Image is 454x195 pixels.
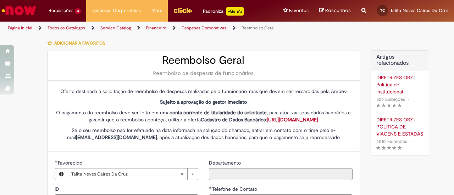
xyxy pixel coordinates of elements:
[160,99,247,105] strong: Sujeito à aprovação do gestor imediato
[170,109,267,116] strong: conta corrente de titularidade do solicitante
[173,5,192,16] img: click_logo_yellow_360x200.png
[406,94,411,104] span: •
[47,36,109,51] button: Adicionar a Favoritos
[209,159,242,166] label: Somente leitura - Departamento
[146,25,166,31] a: Financeiro
[1,4,37,18] img: ServiceNow
[209,186,212,189] span: Obrigatório Preenchido
[376,116,423,137] a: DIRETRIZES OBZ | POLÍTICA DE VIAGENS E ESTADAS
[55,185,61,193] label: Somente leitura - ID
[92,7,141,14] span: Despesas Corporativas
[203,7,244,16] div: Padroniza
[242,25,275,31] a: Reembolso Geral
[55,160,58,163] span: Obrigatório Preenchido
[75,8,81,14] span: 3
[49,7,73,14] span: Requisições
[177,168,187,180] abbr: Limpar campo Favorecido
[226,7,244,16] p: +GenAi
[8,25,32,31] a: Página inicial
[267,116,318,123] a: [URL][DOMAIN_NAME]
[376,138,407,144] span: 4010 Exibições
[289,7,309,14] span: Favoritos
[55,70,353,77] div: Reembolso de despesas de funcionários
[55,186,61,192] span: Somente leitura - ID
[376,54,423,67] h3: Artigos relacionados
[68,168,198,180] a: Talita Neves Caires Da CruzLimpar campo Favorecido
[55,109,353,123] p: O pagamento do reembolso deve ser feito em uma , para atualizar seus dados bancários e garantir q...
[100,25,131,31] a: Service Catalog
[55,88,353,95] p: Oferta destinada à solicitação de reembolso de despesas realizadas pelo funcionário, mas que deve...
[58,160,84,166] span: Necessários - Favorecido
[376,74,423,95] a: DIRETRIZES OBZ | Política de Institucional
[380,8,385,13] span: TC
[212,186,259,192] span: Telefone de Contato
[5,22,297,35] ul: Trilhas de página
[209,160,242,166] span: Somente leitura - Departamento
[55,127,353,141] p: Se o seu reembolso não for efetuado na data informada na solução do chamado, entrar em contato co...
[376,96,405,102] span: 826 Exibições
[71,168,180,180] span: Talita Neves Caires Da Cruz
[390,7,449,13] span: Talita Neves Caires Da Cruz
[76,134,157,140] strong: [EMAIL_ADDRESS][DOMAIN_NAME]
[55,55,353,66] h2: Reembolso Geral
[54,40,105,46] span: Adicionar a Favoritos
[201,116,318,123] strong: Cadastro de Dados Bancários:
[319,7,351,14] a: Rascunhos
[151,7,162,14] span: More
[409,137,413,146] span: •
[209,168,353,180] input: Departamento
[55,168,68,180] button: Favorecido, Visualizar este registro Talita Neves Caires Da Cruz
[48,25,85,31] a: Todos os Catálogos
[325,7,351,14] span: Rascunhos
[182,25,226,31] a: Despesas Corporativas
